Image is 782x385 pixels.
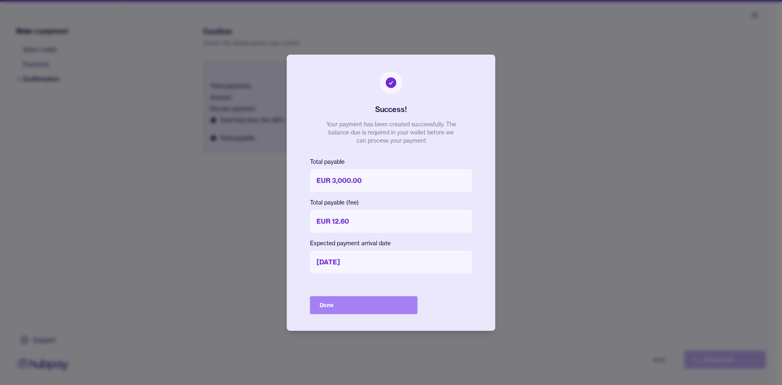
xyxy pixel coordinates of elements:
[375,104,407,115] h2: Success!
[310,198,472,207] p: Total payable (fee)
[310,251,472,273] p: [DATE]
[310,210,472,233] p: EUR 12.60
[310,296,417,314] button: Done
[310,158,472,166] p: Total payable
[326,120,456,145] p: Your payment has been created successfully. The balance due is required in your wallet before we ...
[310,169,472,192] p: EUR 3,000.00
[310,239,472,247] p: Expected payment arrival date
